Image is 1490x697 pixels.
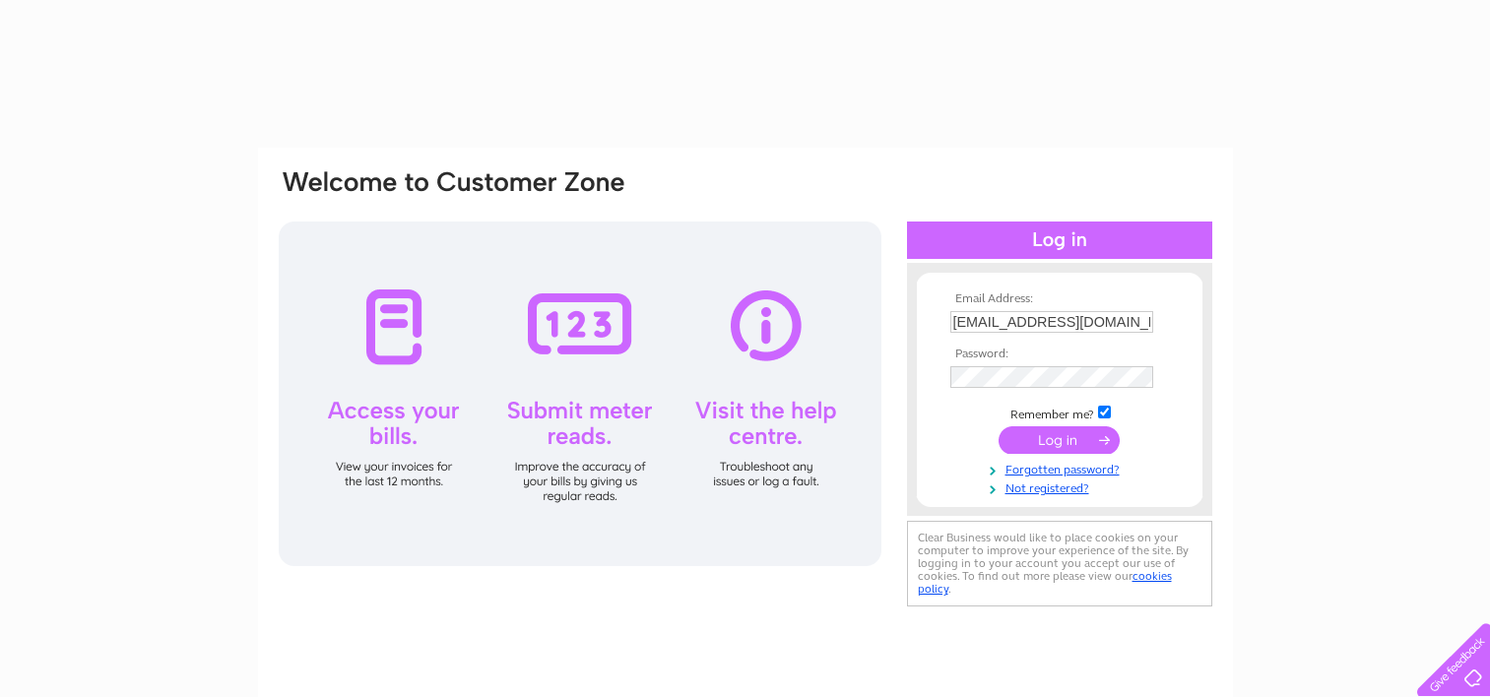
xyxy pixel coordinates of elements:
[999,426,1120,454] input: Submit
[945,292,1174,306] th: Email Address:
[950,477,1174,496] a: Not registered?
[907,521,1212,606] div: Clear Business would like to place cookies on your computer to improve your experience of the sit...
[945,348,1174,361] th: Password:
[950,459,1174,477] a: Forgotten password?
[918,569,1172,596] a: cookies policy
[945,403,1174,422] td: Remember me?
